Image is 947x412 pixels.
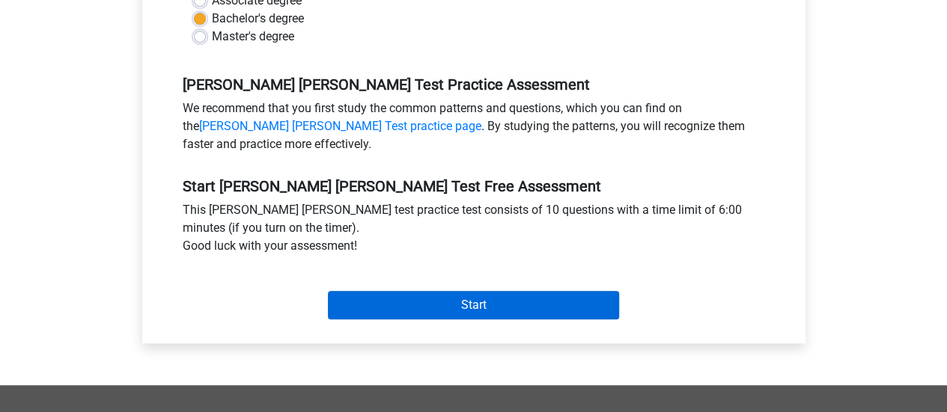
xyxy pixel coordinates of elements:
[171,99,776,159] div: We recommend that you first study the common patterns and questions, which you can find on the . ...
[212,10,304,28] label: Bachelor's degree
[183,76,765,93] h5: [PERSON_NAME] [PERSON_NAME] Test Practice Assessment
[199,119,481,133] a: [PERSON_NAME] [PERSON_NAME] Test practice page
[183,177,765,195] h5: Start [PERSON_NAME] [PERSON_NAME] Test Free Assessment
[171,201,776,261] div: This [PERSON_NAME] [PERSON_NAME] test practice test consists of 10 questions with a time limit of...
[212,28,294,46] label: Master's degree
[328,291,619,319] input: Start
